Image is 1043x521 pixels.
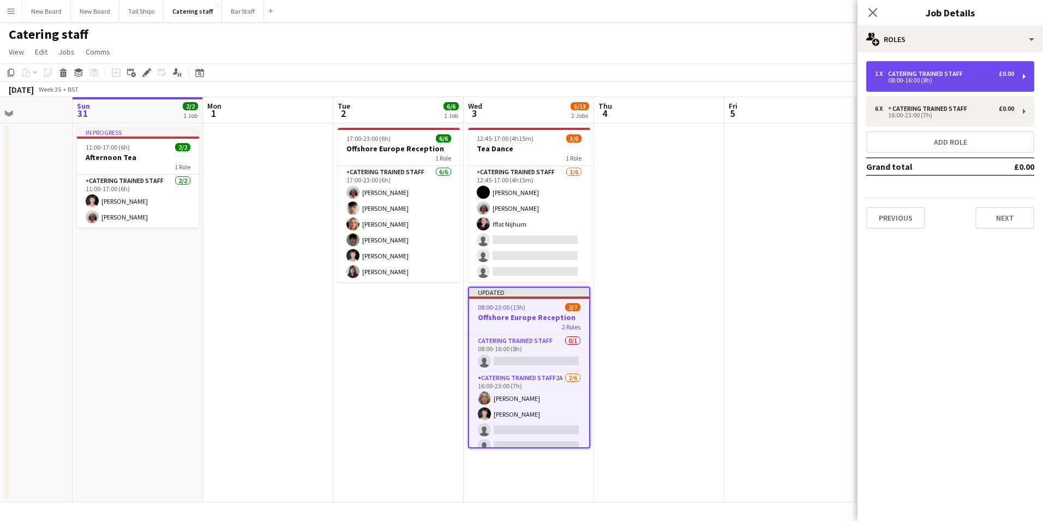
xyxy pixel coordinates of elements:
div: Catering trained staff [888,70,967,78]
button: Add role [866,131,1034,153]
span: 1 Role [175,163,190,171]
h3: Afternoon Tea [77,152,199,162]
span: 5/13 [571,102,589,110]
span: View [9,47,24,57]
app-card-role: Catering trained staff6/617:00-23:00 (6h)[PERSON_NAME][PERSON_NAME][PERSON_NAME][PERSON_NAME][PER... [338,166,460,282]
app-job-card: 17:00-23:00 (6h)6/6Offshore Europe Reception1 RoleCatering trained staff6/617:00-23:00 (6h)[PERSO... [338,128,460,282]
button: New Board [71,1,119,22]
td: £0.00 [982,158,1034,175]
app-card-role: Catering trained staff0/108:00-16:00 (8h) [469,335,589,372]
div: £0.00 [999,70,1014,78]
span: 6/6 [443,102,459,110]
span: Jobs [58,47,75,57]
app-card-role: Catering trained staff2/211:00-17:00 (6h)[PERSON_NAME][PERSON_NAME] [77,175,199,228]
h3: Tea Dance [468,144,590,153]
div: £0.00 [999,105,1014,113]
span: 1 Role [566,154,582,162]
div: 16:00-23:00 (7h) [875,113,1014,118]
span: 1 Role [435,154,451,162]
span: Fri [729,101,738,111]
span: Week 35 [36,85,63,93]
button: Bar Staff [222,1,264,22]
button: Catering staff [164,1,222,22]
div: 1 Job [183,111,197,120]
span: 2/2 [183,102,198,110]
span: 2/7 [565,303,580,311]
span: 31 [75,107,90,120]
span: 17:00-23:00 (6h) [346,134,391,143]
div: 08:00-16:00 (8h) [875,78,1014,83]
a: Edit [31,45,52,59]
span: 11:00-17:00 (6h) [86,143,130,151]
span: Tue [338,101,350,111]
h3: Offshore Europe Reception [338,144,460,153]
span: Mon [207,101,221,111]
div: Roles [858,26,1043,52]
button: Previous [866,207,925,229]
div: Updated [469,288,589,297]
div: 1 Job [444,111,458,120]
button: New Board [22,1,71,22]
h3: Offshore Europe Reception [469,312,589,322]
span: 08:00-23:00 (15h) [478,303,525,311]
span: Edit [35,47,47,57]
span: 6/6 [436,134,451,143]
span: 1 [206,107,221,120]
span: 3/6 [566,134,582,143]
div: 6 x [875,105,888,113]
a: Comms [81,45,115,59]
app-card-role: Catering trained staff3/612:45-17:00 (4h15m)[PERSON_NAME][PERSON_NAME]Iffat Nijhum [468,166,590,282]
span: Sun [77,101,90,111]
div: 1 x [875,70,888,78]
span: 3 [466,107,482,120]
a: Jobs [54,45,79,59]
span: 2/2 [175,143,190,151]
h1: Catering staff [9,26,88,43]
span: Comms [86,47,110,57]
span: 2 Roles [562,323,580,331]
span: Thu [598,101,612,111]
a: View [4,45,28,59]
span: 5 [727,107,738,120]
td: Grand total [866,158,982,175]
div: Catering trained staff [888,105,972,113]
app-card-role: Catering trained staff2A2/616:00-23:00 (7h)[PERSON_NAME][PERSON_NAME] [469,372,589,488]
div: [DATE] [9,84,34,95]
div: BST [68,85,79,93]
h3: Job Details [858,5,1043,20]
app-job-card: 12:45-17:00 (4h15m)3/6Tea Dance1 RoleCatering trained staff3/612:45-17:00 (4h15m)[PERSON_NAME][PE... [468,128,590,282]
button: Next [975,207,1034,229]
span: Wed [468,101,482,111]
div: In progress [77,128,199,137]
span: 4 [597,107,612,120]
app-job-card: In progress11:00-17:00 (6h)2/2Afternoon Tea1 RoleCatering trained staff2/211:00-17:00 (6h)[PERSON... [77,128,199,228]
span: 12:45-17:00 (4h15m) [477,134,534,143]
button: Tall Ships [119,1,164,22]
div: 2 Jobs [571,111,589,120]
span: 2 [336,107,350,120]
app-job-card: Updated08:00-23:00 (15h)2/7Offshore Europe Reception2 RolesCatering trained staff0/108:00-16:00 (... [468,287,590,448]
